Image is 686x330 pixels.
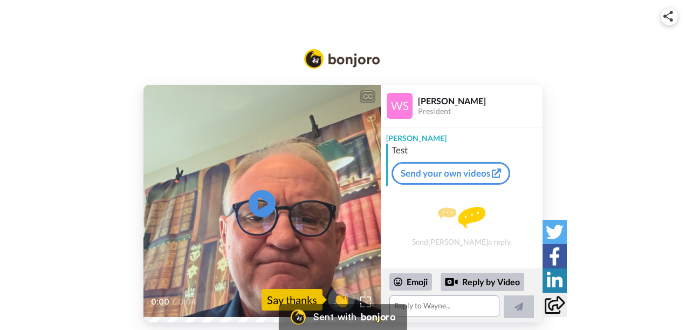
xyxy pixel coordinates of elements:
[389,273,432,291] div: Emoji
[361,91,374,102] div: CC
[438,207,485,228] img: message.svg
[328,291,355,308] span: 👏
[381,127,543,144] div: [PERSON_NAME]
[313,312,356,322] div: Sent with
[387,93,413,119] img: Profile Image
[279,304,407,330] a: Bonjoro LogoSent withbonjoro
[441,273,524,291] div: Reply by Video
[304,49,380,69] img: Bonjoro Logo
[178,295,197,308] span: 0:04
[151,295,170,308] span: 0:00
[663,11,673,22] img: ic_share.svg
[392,162,510,185] a: Send your own videos
[418,107,542,116] div: President
[361,312,395,322] div: bonjoro
[328,287,355,312] button: 👏
[291,309,306,325] img: Bonjoro Logo
[392,144,540,157] div: Test
[262,289,323,311] div: Say thanks
[172,295,176,308] span: /
[418,96,542,106] div: [PERSON_NAME]
[360,297,371,307] img: Full screen
[381,190,543,263] div: Send [PERSON_NAME] a reply.
[445,275,458,288] div: Reply by Video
